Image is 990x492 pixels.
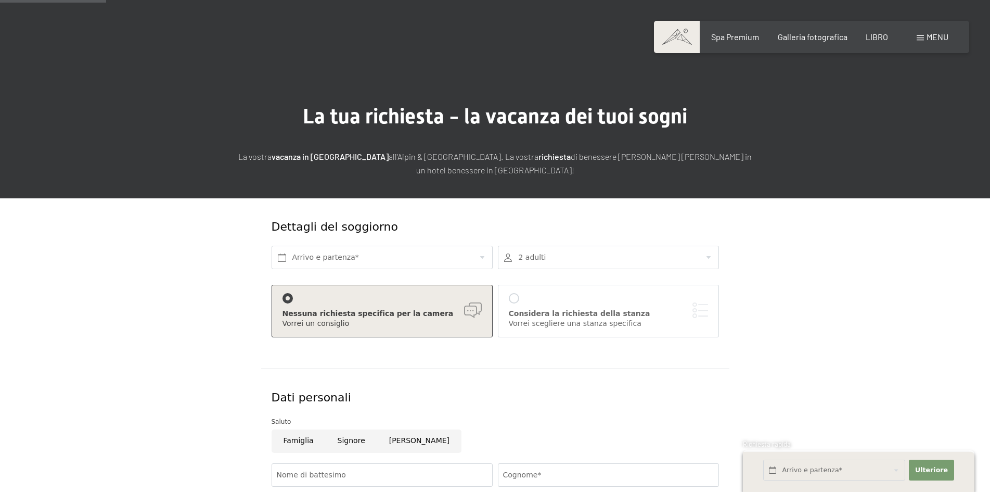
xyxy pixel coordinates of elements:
a: Spa Premium [711,32,759,42]
font: menu [927,32,948,42]
font: La vostra [238,152,272,161]
font: di benessere [PERSON_NAME] [PERSON_NAME] in un hotel benessere in [GEOGRAPHIC_DATA]! [416,152,752,175]
font: Dettagli del soggiorno [272,220,398,233]
font: all'Alpin & [GEOGRAPHIC_DATA]. La vostra [389,152,538,161]
font: Saluto [272,418,291,425]
a: LIBRO [866,32,888,42]
font: Dati personali [272,391,351,404]
font: Ulteriore [915,466,948,474]
font: Nessuna richiesta specifica per la camera [282,309,454,318]
a: Galleria fotografica [778,32,847,42]
font: Considera la richiesta della stanza [509,309,650,318]
font: La tua richiesta - la vacanza dei tuoi sogni [303,104,687,129]
font: vacanza in [GEOGRAPHIC_DATA] [272,152,389,161]
button: Ulteriore [909,460,954,481]
font: richiesta [538,152,571,161]
font: Vorrei scegliere una stanza specifica [509,319,641,327]
font: Vorrei un consiglio [282,319,350,327]
font: Richiesta rapida [743,440,791,448]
